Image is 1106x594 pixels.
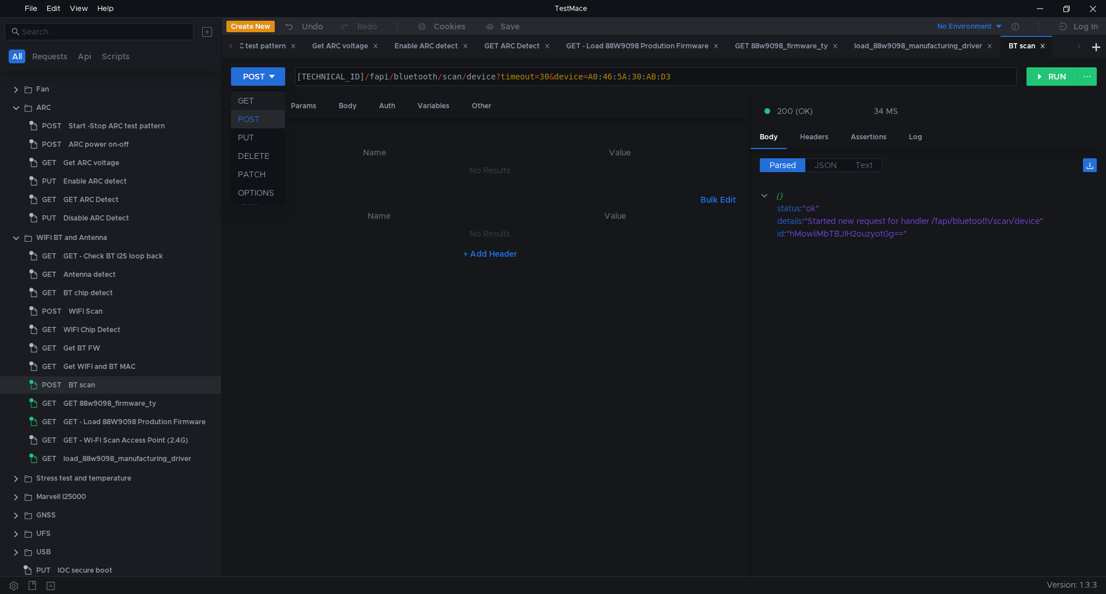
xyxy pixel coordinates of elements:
li: GET [231,92,285,110]
li: PUT [231,128,285,147]
li: PATCH [231,165,285,184]
li: POST [231,110,285,128]
li: OPTIONS [231,184,285,202]
li: DELETE [231,147,285,165]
